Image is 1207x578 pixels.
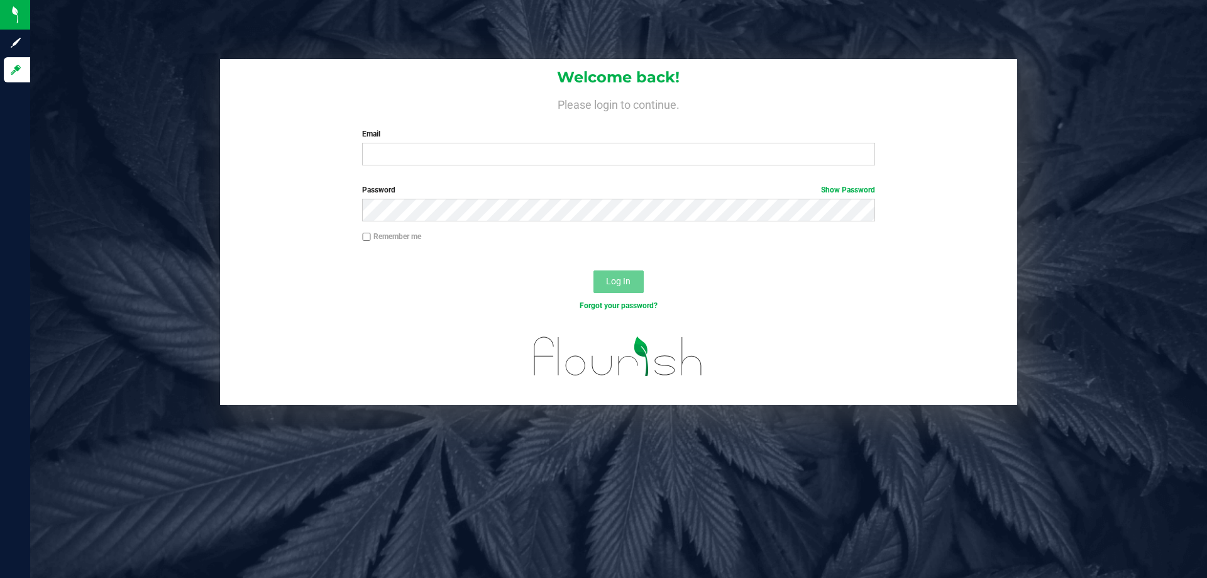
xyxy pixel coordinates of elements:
[821,186,875,194] a: Show Password
[220,96,1017,111] h4: Please login to continue.
[606,276,631,286] span: Log In
[519,325,718,389] img: flourish_logo.svg
[220,69,1017,86] h1: Welcome back!
[362,231,421,242] label: Remember me
[9,64,22,76] inline-svg: Log in
[362,128,874,140] label: Email
[9,36,22,49] inline-svg: Sign up
[580,301,658,310] a: Forgot your password?
[362,233,371,242] input: Remember me
[362,186,395,194] span: Password
[593,270,644,293] button: Log In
